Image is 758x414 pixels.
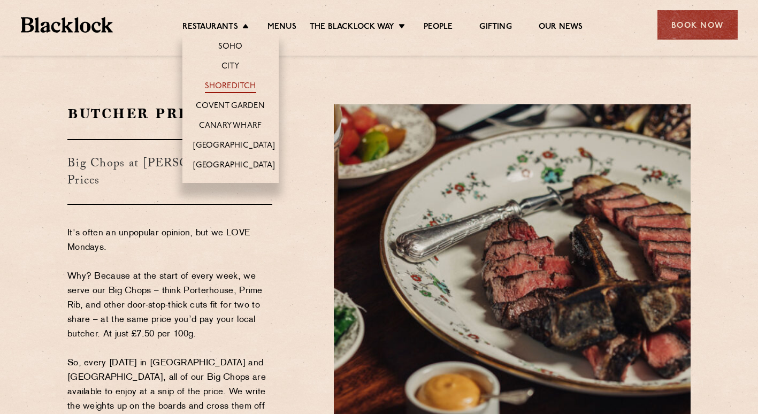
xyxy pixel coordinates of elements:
[193,160,275,172] a: [GEOGRAPHIC_DATA]
[182,22,238,34] a: Restaurants
[67,104,272,123] h2: Butcher Price [DATE]
[193,141,275,152] a: [GEOGRAPHIC_DATA]
[205,81,256,93] a: Shoreditch
[196,101,265,113] a: Covent Garden
[218,42,243,53] a: Soho
[657,10,738,40] div: Book Now
[310,22,394,34] a: The Blacklock Way
[479,22,511,34] a: Gifting
[267,22,296,34] a: Menus
[199,121,262,133] a: Canary Wharf
[221,62,240,73] a: City
[67,139,272,205] h3: Big Chops at [PERSON_NAME] Prices
[424,22,453,34] a: People
[539,22,583,34] a: Our News
[21,17,113,33] img: BL_Textured_Logo-footer-cropped.svg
